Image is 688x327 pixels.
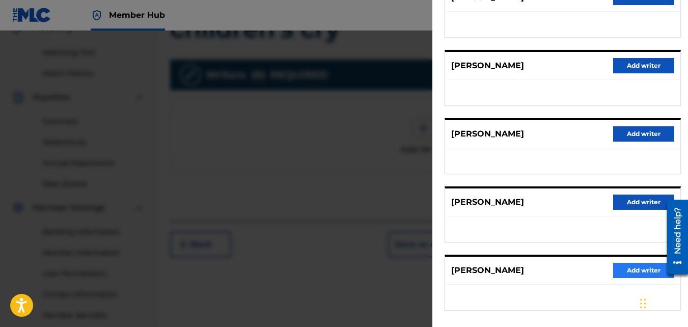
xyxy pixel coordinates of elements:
[613,126,674,142] button: Add writer
[451,128,524,140] p: [PERSON_NAME]
[613,195,674,210] button: Add writer
[637,278,688,327] iframe: Chat Widget
[451,60,524,72] p: [PERSON_NAME]
[640,288,646,319] div: Drag
[613,263,674,278] button: Add writer
[659,196,688,278] iframe: Resource Center
[109,9,165,21] span: Member Hub
[613,58,674,73] button: Add writer
[451,196,524,208] p: [PERSON_NAME]
[451,264,524,277] p: [PERSON_NAME]
[12,8,51,22] img: MLC Logo
[91,9,103,21] img: Top Rightsholder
